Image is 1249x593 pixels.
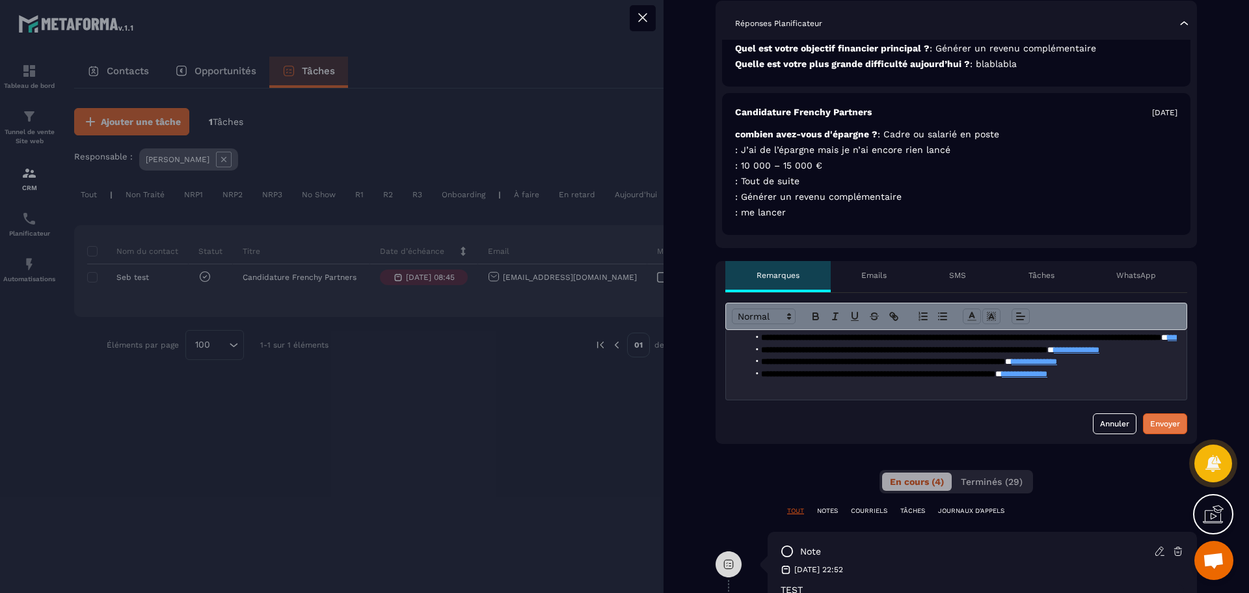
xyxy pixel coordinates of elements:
[817,506,838,516] p: NOTES
[953,473,1030,491] button: Terminés (29)
[1152,107,1177,118] p: [DATE]
[735,106,872,118] p: Candidature Frenchy Partners
[787,506,804,516] p: TOUT
[735,58,1177,70] p: Quelle est votre plus grande difficulté aujourd’hui ?
[882,473,952,491] button: En cours (4)
[861,270,887,281] p: Emails
[735,128,1177,141] p: combien avez-vous d'épargne ?
[1116,270,1156,281] p: WhatsApp
[1143,413,1187,434] button: Envoyer
[878,129,999,139] span: : Cadre ou salarié en poste
[1093,413,1136,434] button: Annuler
[930,43,1096,53] span: : Générer un revenu complémentaire
[800,545,821,558] p: note
[757,270,799,281] p: Remarques
[851,506,887,516] p: COURRIELS
[735,18,822,29] p: Réponses Planificateur
[735,176,799,186] span: : Tout de suite
[1028,270,1054,281] p: Tâches
[949,270,966,281] p: SMS
[735,145,950,155] span: : J’ai de l’épargne mais je n’ai encore rien lancé
[735,160,822,171] span: : 10 000 – 15 000 €
[735,42,1177,55] p: Quel est votre objectif financier principal ?
[735,191,902,202] span: : Générer un revenu complémentaire
[1194,541,1233,580] div: Ouvrir le chat
[938,506,1004,516] p: JOURNAUX D'APPELS
[794,564,843,575] p: [DATE] 22:52
[970,59,1017,69] span: : blablabla
[900,506,925,516] p: TÂCHES
[1150,417,1180,430] div: Envoyer
[890,476,944,487] span: En cours (4)
[961,476,1023,487] span: Terminés (29)
[735,207,786,217] span: : me lancer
